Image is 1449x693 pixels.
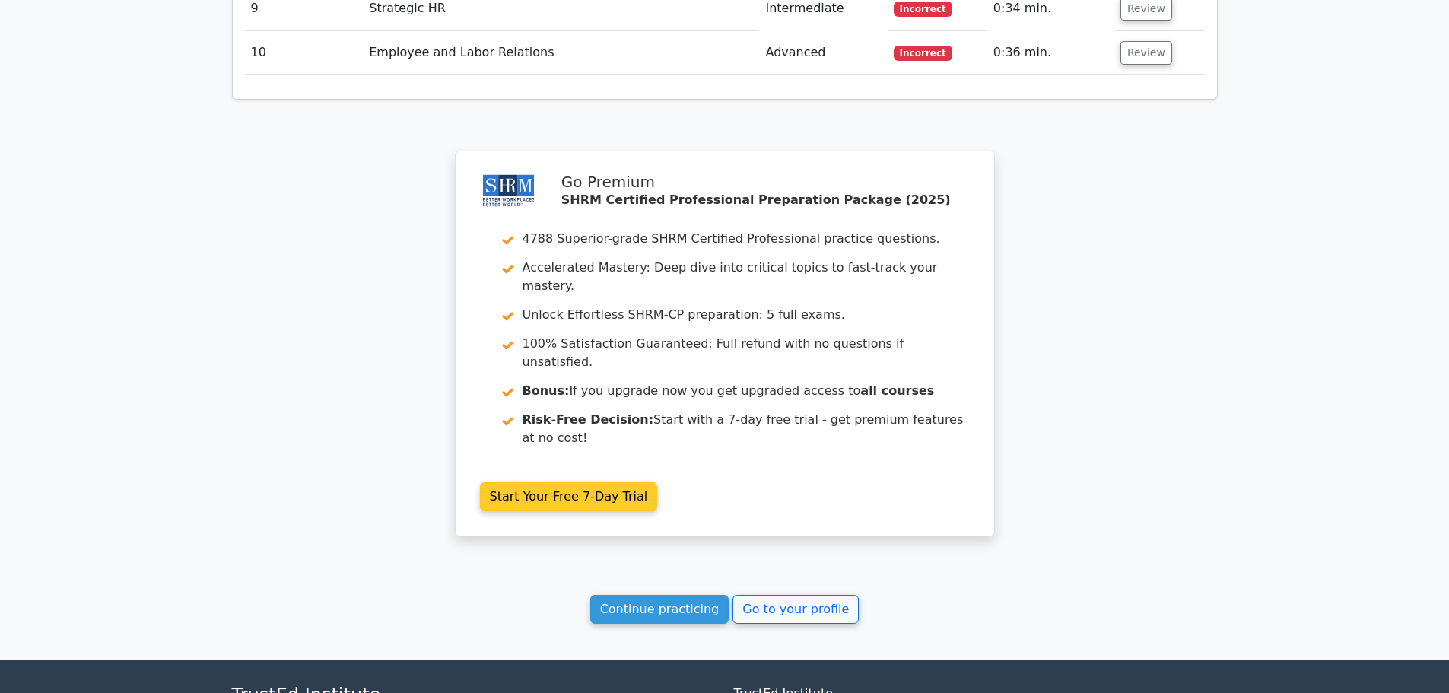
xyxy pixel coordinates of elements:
[894,46,952,61] span: Incorrect
[732,595,859,624] a: Go to your profile
[894,2,952,17] span: Incorrect
[987,31,1114,75] td: 0:36 min.
[480,482,658,511] a: Start Your Free 7-Day Trial
[590,595,729,624] a: Continue practicing
[363,31,759,75] td: Employee and Labor Relations
[759,31,887,75] td: Advanced
[245,31,364,75] td: 10
[1120,41,1172,65] button: Review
